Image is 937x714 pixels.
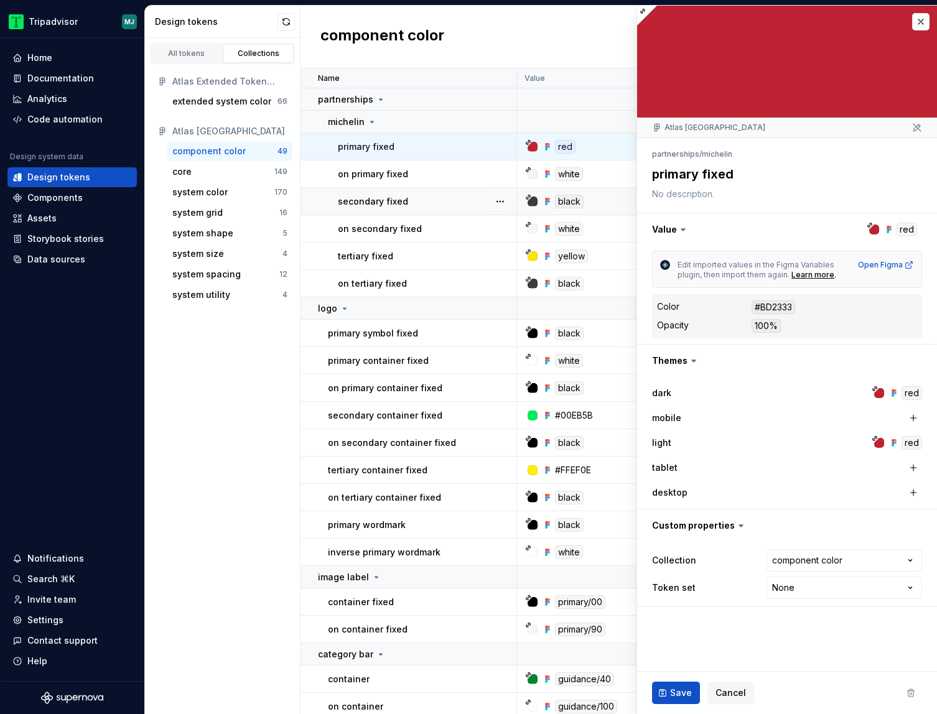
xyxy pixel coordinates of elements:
div: #FFEF0E [555,464,591,476]
div: Design system data [10,152,83,162]
div: primary/90 [555,623,605,636]
button: Contact support [7,631,137,651]
p: tertiary container fixed [328,464,427,476]
a: Code automation [7,109,137,129]
div: 66 [277,96,287,106]
label: dark [652,387,671,399]
a: Design tokens [7,167,137,187]
button: component color49 [167,141,292,161]
p: michelin [328,116,365,128]
div: MJ [124,17,134,27]
div: Contact support [27,634,98,647]
div: Data sources [27,253,85,266]
div: Tripadvisor [29,16,78,28]
p: on container fixed [328,623,408,636]
div: Code automation [27,113,103,126]
div: Help [27,655,47,667]
a: Analytics [7,89,137,109]
p: primary container fixed [328,355,429,367]
p: on tertiary container fixed [328,491,441,504]
div: black [555,518,584,532]
div: Notifications [27,552,84,565]
label: mobile [652,412,681,424]
div: white [555,222,583,236]
div: 4 [282,290,287,300]
button: system spacing12 [167,264,292,284]
div: black [555,277,584,290]
label: light [652,437,671,449]
div: Design tokens [155,16,277,28]
div: black [555,491,584,504]
div: system spacing [172,268,241,280]
p: image label [318,571,369,583]
div: Home [27,52,52,64]
p: primary symbol fixed [328,327,418,340]
li: michelin [702,149,732,159]
li: partnerships [652,149,699,159]
p: on secondary fixed [338,223,422,235]
h2: component color [320,25,444,48]
span: Edit imported values in the Figma Variables plugin, then import them again. [678,260,836,279]
div: yellow [555,249,588,263]
p: on primary container fixed [328,382,442,394]
div: Atlas Extended Token Library [172,75,287,88]
p: secondary fixed [338,195,408,208]
p: container fixed [328,596,394,608]
div: 149 [274,167,287,177]
div: Components [27,192,83,204]
div: core [172,165,192,178]
a: Assets [7,208,137,228]
p: on tertiary fixed [338,277,407,290]
div: primary/00 [555,595,605,609]
div: #BD2333 [752,300,795,314]
div: 170 [274,187,287,197]
div: Search ⌘K [27,573,75,585]
button: system utility4 [167,285,292,305]
p: on secondary container fixed [328,437,456,449]
button: Search ⌘K [7,569,137,589]
p: container [328,673,370,685]
div: Documentation [27,72,94,85]
a: Settings [7,610,137,630]
button: extended system color66 [167,91,292,111]
div: All tokens [156,49,218,58]
div: 12 [279,269,287,279]
a: Supernova Logo [41,692,103,704]
button: system grid16 [167,203,292,223]
div: extended system color [172,95,271,108]
img: 0ed0e8b8-9446-497d-bad0-376821b19aa5.png [9,14,24,29]
div: Learn more [791,270,834,280]
a: system shape5 [167,223,292,243]
p: tertiary fixed [338,250,393,262]
a: Data sources [7,249,137,269]
button: system color170 [167,182,292,202]
p: partnerships [318,93,373,106]
div: Atlas [GEOGRAPHIC_DATA] [172,125,287,137]
label: Collection [652,554,696,567]
div: 49 [277,146,287,156]
p: on primary fixed [338,168,408,180]
div: Atlas [GEOGRAPHIC_DATA] [652,123,765,132]
button: TripadvisorMJ [2,8,142,35]
div: black [555,381,584,395]
span: . [834,270,836,279]
button: Help [7,651,137,671]
label: Token set [652,582,696,594]
label: tablet [652,461,678,474]
div: system size [172,248,224,260]
p: logo [318,302,337,315]
div: system shape [172,227,233,239]
button: system size4 [167,244,292,264]
div: 4 [282,249,287,259]
div: Open Figma [858,260,914,270]
p: category bar [318,648,373,661]
div: system grid [172,206,223,219]
div: red [555,140,576,154]
a: Home [7,48,137,68]
div: black [555,327,584,340]
div: component color [172,145,246,157]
